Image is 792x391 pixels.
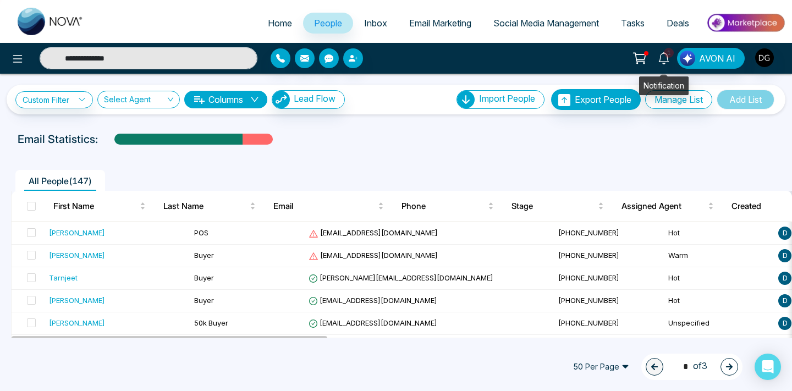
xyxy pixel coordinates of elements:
a: 1 [651,48,677,67]
span: Buyer [194,251,214,260]
a: Custom Filter [15,91,93,108]
button: Manage List [645,90,712,109]
span: D [778,294,791,307]
img: Nova CRM Logo [18,8,84,35]
span: Last Name [163,200,248,213]
img: Lead Flow [680,51,695,66]
a: Deals [656,13,700,34]
div: [PERSON_NAME] [49,317,105,328]
span: down [250,95,259,104]
td: Warm [664,335,774,357]
div: [PERSON_NAME] [49,295,105,306]
span: Email [273,200,376,213]
td: Hot [664,267,774,290]
th: Last Name [155,191,265,222]
span: D [778,272,791,285]
img: User Avatar [755,48,774,67]
th: Email [265,191,393,222]
span: [PHONE_NUMBER] [558,251,619,260]
span: [PHONE_NUMBER] [558,318,619,327]
span: of 3 [676,359,707,374]
span: All People ( 147 ) [24,175,96,186]
span: 50k Buyer [194,318,228,327]
span: First Name [53,200,137,213]
span: Email Marketing [409,18,471,29]
span: Deals [667,18,689,29]
span: AVON AI [699,52,735,65]
span: Buyer [194,296,214,305]
th: Stage [503,191,613,222]
span: [PHONE_NUMBER] [558,273,619,282]
span: Buyer [194,273,214,282]
span: D [778,249,791,262]
a: Social Media Management [482,13,610,34]
span: Lead Flow [294,93,335,104]
span: [PERSON_NAME][EMAIL_ADDRESS][DOMAIN_NAME] [309,273,493,282]
span: [EMAIL_ADDRESS][DOMAIN_NAME] [309,318,437,327]
span: [EMAIL_ADDRESS][DOMAIN_NAME] [309,296,437,305]
span: [PHONE_NUMBER] [558,296,619,305]
a: Email Marketing [398,13,482,34]
button: AVON AI [677,48,745,69]
th: Assigned Agent [613,191,723,222]
span: Assigned Agent [621,200,706,213]
span: Home [268,18,292,29]
span: Export People [575,94,631,105]
span: Stage [512,200,596,213]
div: Notification [639,76,689,95]
div: [PERSON_NAME] [49,227,105,238]
th: First Name [45,191,155,222]
span: Inbox [364,18,387,29]
span: 50 Per Page [565,358,637,376]
a: Home [257,13,303,34]
span: POS [194,228,208,237]
span: 1 [664,48,674,58]
span: Tasks [621,18,645,29]
span: D [778,227,791,240]
a: People [303,13,353,34]
span: Phone [402,200,486,213]
span: [EMAIL_ADDRESS][DOMAIN_NAME] [309,228,438,237]
img: Lead Flow [272,91,290,108]
button: Lead Flow [272,90,345,109]
a: Lead FlowLead Flow [267,90,345,109]
a: Inbox [353,13,398,34]
span: D [778,317,791,330]
span: People [314,18,342,29]
button: Columnsdown [184,91,267,108]
p: Email Statistics: [18,131,98,147]
td: Warm [664,245,774,267]
th: Phone [393,191,503,222]
a: Tasks [610,13,656,34]
span: Import People [479,93,535,104]
span: Social Media Management [493,18,599,29]
td: Unspecified [664,312,774,335]
span: [EMAIL_ADDRESS][DOMAIN_NAME] [309,251,438,260]
img: Market-place.gif [706,10,785,35]
div: Open Intercom Messenger [755,354,781,380]
span: [PHONE_NUMBER] [558,228,619,237]
button: Export People [551,89,641,110]
div: Tarnjeet [49,272,78,283]
td: Hot [664,290,774,312]
div: [PERSON_NAME] [49,250,105,261]
td: Hot [664,222,774,245]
